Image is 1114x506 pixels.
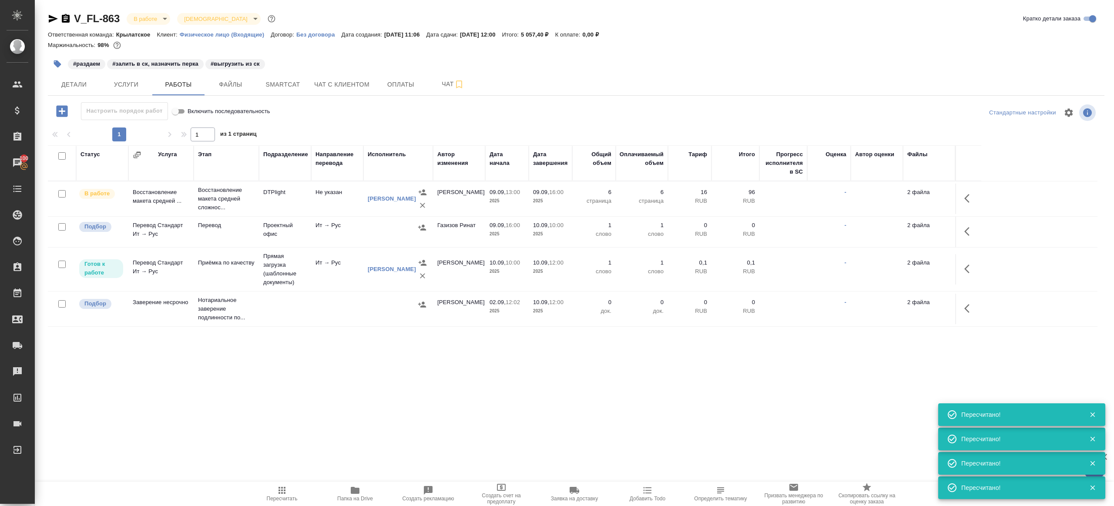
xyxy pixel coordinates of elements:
p: В работе [84,189,110,198]
div: Направление перевода [315,150,359,168]
button: Доп статусы указывают на важность/срочность заказа [266,13,277,24]
td: Восстановление макета средней ... [128,184,194,214]
p: 10:00 [549,222,564,228]
p: Подбор [84,299,106,308]
p: 09.09, [533,189,549,195]
span: Пересчитать [267,496,298,502]
p: 1 [620,258,664,267]
p: 2025 [490,230,524,238]
p: Клиент: [157,31,179,38]
p: 2025 [490,307,524,315]
p: 0 [577,298,611,307]
p: Без договора [296,31,342,38]
td: Газизов Ринат [433,217,485,247]
div: Файлы [907,150,927,159]
span: Работы [158,79,199,90]
span: Скопировать ссылку на оценку заказа [835,493,898,505]
button: Здесь прячутся важные кнопки [959,221,980,242]
span: выгрузить из ск [205,60,266,67]
span: 100 [14,154,34,163]
button: Удалить [416,269,429,282]
p: док. [577,307,611,315]
p: 16 [672,188,707,197]
button: Папка на Drive [319,482,392,506]
p: Итого: [502,31,521,38]
p: 13:00 [506,189,520,195]
p: #выгрузить из ск [211,60,260,68]
p: 5 057,40 ₽ [521,31,555,38]
span: Файлы [210,79,252,90]
p: 10.09, [533,259,549,266]
p: #раздаем [73,60,100,68]
td: Перевод Стандарт Ит → Рус [128,217,194,247]
td: Проектный офис [259,217,311,247]
td: [PERSON_NAME] [433,184,485,214]
p: Договор: [271,31,296,38]
button: Здесь прячутся важные кнопки [959,298,980,319]
a: - [845,259,846,266]
p: 1 [620,221,664,230]
p: 2025 [533,197,568,205]
p: страница [620,197,664,205]
p: 2025 [490,197,524,205]
a: 100 [2,152,33,174]
a: - [845,189,846,195]
span: Добавить Todo [630,496,665,502]
button: Добавить тэг [48,54,67,74]
div: Автор оценки [855,150,894,159]
p: 16:00 [549,189,564,195]
p: 0,1 [672,258,707,267]
div: Автор изменения [437,150,481,168]
svg: Подписаться [454,79,464,90]
a: [PERSON_NAME] [368,195,416,202]
span: Оплаты [380,79,422,90]
p: 0 [672,298,707,307]
div: split button [987,106,1058,120]
td: Перевод Стандарт Ит → Рус [128,254,194,285]
div: Статус [81,150,100,159]
p: RUB [716,197,755,205]
span: Услуги [105,79,147,90]
p: 16:00 [506,222,520,228]
p: RUB [672,230,707,238]
td: Прямая загрузка (шаблонные документы) [259,248,311,291]
button: Удалить [416,199,429,212]
p: 98% [97,42,111,48]
a: - [845,222,846,228]
p: Приёмка по качеству [198,258,255,267]
a: - [845,299,846,305]
p: Физическое лицо (Входящие) [180,31,271,38]
p: Нотариальное заверение подлинности по... [198,296,255,322]
p: 2 файла [907,188,951,197]
button: Пересчитать [245,482,319,506]
div: Исполнитель выполняет работу [78,188,124,200]
td: [PERSON_NAME] [433,254,485,285]
p: 0,00 ₽ [582,31,605,38]
p: слово [620,267,664,276]
span: раздаем [67,60,106,67]
button: Назначить [416,298,429,311]
p: RUB [672,307,707,315]
button: Назначить [416,221,429,234]
span: Определить тематику [694,496,747,502]
div: Пересчитано! [961,410,1076,419]
button: [DEMOGRAPHIC_DATA] [181,15,250,23]
a: Без договора [296,30,342,38]
p: Готов к работе [84,260,118,277]
p: 1 [577,221,611,230]
p: Ответственная команда: [48,31,116,38]
div: Можно подбирать исполнителей [78,221,124,233]
p: 0 [620,298,664,307]
button: Закрыть [1084,459,1101,467]
p: Маржинальность: [48,42,97,48]
p: слово [620,230,664,238]
div: Исполнитель может приступить к работе [78,258,124,279]
button: Сгруппировать [133,151,141,159]
p: 12:02 [506,299,520,305]
p: RUB [672,267,707,276]
div: Итого [739,150,755,159]
td: [PERSON_NAME] [433,294,485,324]
p: 6 [620,188,664,197]
p: 09.09, [490,189,506,195]
a: [PERSON_NAME] [368,266,416,272]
